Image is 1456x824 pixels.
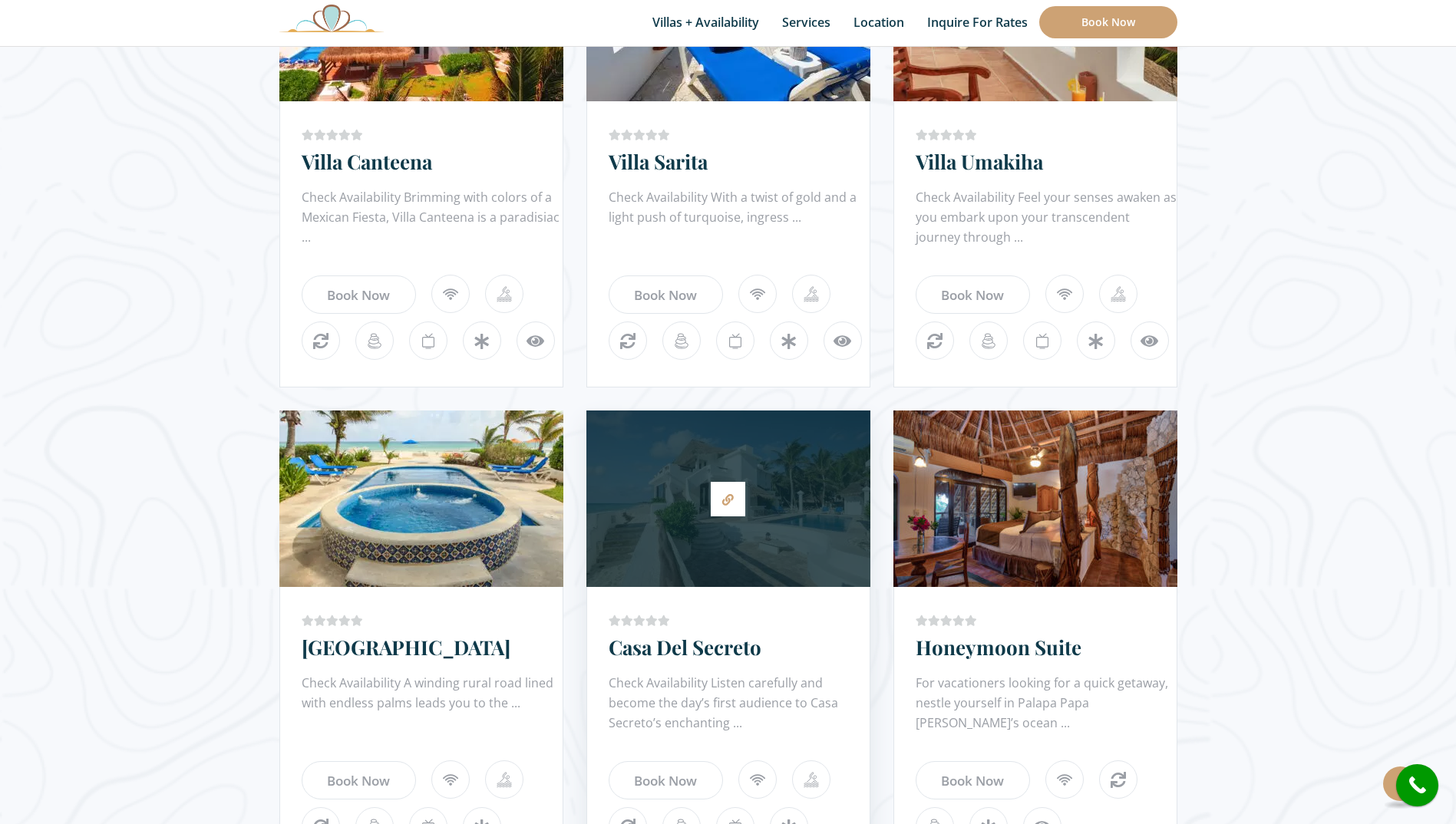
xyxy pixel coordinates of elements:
[302,187,563,249] div: Check Availability Brimming with colors of a Mexican Fiesta, Villa Canteena is a paradisiac ...
[302,148,432,175] a: Villa Canteena
[609,634,761,661] a: Casa Del Secreto
[609,275,723,314] a: Book Now
[279,4,384,32] img: Awesome Logo
[916,634,1081,661] a: Honeymoon Suite
[1400,768,1435,803] i: call
[916,761,1030,799] a: Book Now
[609,187,870,249] div: Check Availability With a twist of gold and a light push of turquoise, ingress ...
[609,673,870,734] div: Check Availability Listen carefully and become the day’s first audience to Casa Secreto’s enchant...
[302,673,563,734] div: Check Availability A winding rural road lined with endless palms leads you to the ...
[916,275,1030,314] a: Book Now
[1039,6,1177,38] a: Book Now
[302,634,510,661] a: [GEOGRAPHIC_DATA]
[1396,764,1438,806] a: call
[916,673,1177,734] div: For vacationers looking for a quick getaway, nestle yourself in Palapa Papa [PERSON_NAME]’s ocean...
[916,148,1043,175] a: Villa Umakiha
[302,761,416,799] a: Book Now
[609,761,723,799] a: Book Now
[609,148,708,175] a: Villa Sarita
[302,275,416,314] a: Book Now
[916,187,1177,249] div: Check Availability Feel your senses awaken as you embark upon your transcendent journey through ...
